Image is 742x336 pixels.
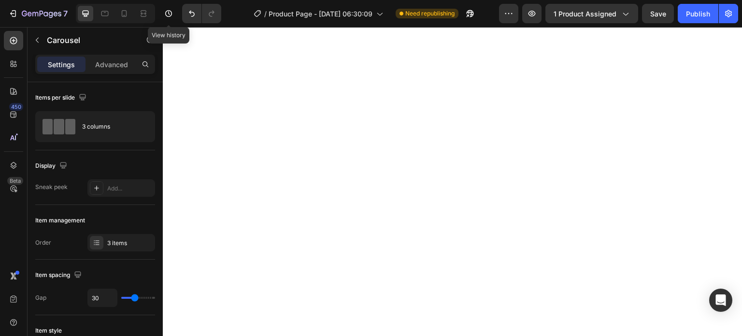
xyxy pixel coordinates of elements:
[554,9,616,19] span: 1 product assigned
[82,116,141,138] div: 3 columns
[35,293,46,302] div: Gap
[35,160,69,173] div: Display
[107,184,153,193] div: Add...
[7,177,23,185] div: Beta
[88,289,117,307] input: Auto
[182,4,221,23] div: Undo/Redo
[678,4,718,23] button: Publish
[4,4,72,23] button: 7
[264,9,267,19] span: /
[35,269,84,282] div: Item spacing
[35,91,88,104] div: Items per slide
[709,289,732,312] div: Open Intercom Messenger
[163,27,742,336] iframe: Design area
[405,9,455,18] span: Need republishing
[35,216,85,225] div: Item management
[35,326,62,335] div: Item style
[545,4,638,23] button: 1 product assigned
[63,8,68,19] p: 7
[47,34,129,46] p: Carousel
[35,238,51,247] div: Order
[107,239,153,248] div: 3 items
[48,59,75,70] p: Settings
[269,9,372,19] span: Product Page - [DATE] 06:30:09
[35,183,68,191] div: Sneak peek
[642,4,674,23] button: Save
[95,59,128,70] p: Advanced
[686,9,710,19] div: Publish
[9,103,23,111] div: 450
[650,10,666,18] span: Save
